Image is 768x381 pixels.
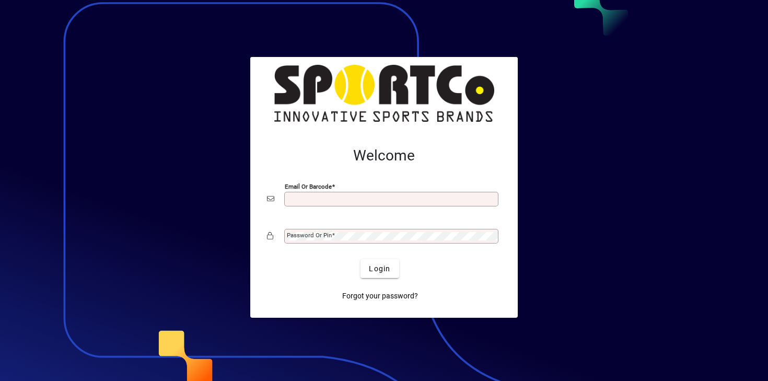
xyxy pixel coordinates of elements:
[360,259,399,278] button: Login
[285,183,332,190] mat-label: Email or Barcode
[342,291,418,302] span: Forgot your password?
[369,263,390,274] span: Login
[267,147,501,165] h2: Welcome
[338,286,422,305] a: Forgot your password?
[287,232,332,239] mat-label: Password or Pin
